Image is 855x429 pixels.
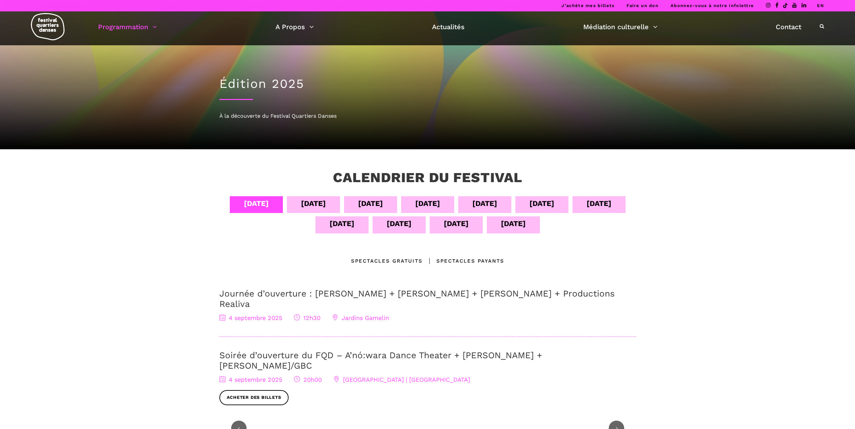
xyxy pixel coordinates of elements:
[219,376,282,383] span: 4 septembre 2025
[358,198,383,209] div: [DATE]
[472,198,497,209] div: [DATE]
[301,198,326,209] div: [DATE]
[817,3,824,8] a: EN
[219,390,289,405] a: Acheter des billets
[294,376,322,383] span: 20h00
[219,288,615,309] a: Journée d’ouverture : [PERSON_NAME] + [PERSON_NAME] + [PERSON_NAME] + Productions Realiva
[31,13,65,40] img: logo-fqd-med
[587,198,611,209] div: [DATE]
[330,218,354,229] div: [DATE]
[98,21,157,33] a: Programmation
[423,257,504,265] div: Spectacles Payants
[294,314,320,321] span: 12h30
[501,218,526,229] div: [DATE]
[444,218,469,229] div: [DATE]
[219,112,636,120] div: À la découverte du Festival Quartiers Danses
[561,3,614,8] a: J’achète mes billets
[244,198,269,209] div: [DATE]
[219,350,542,371] a: Soirée d’ouverture du FQD – A’nó:wara Dance Theater + [PERSON_NAME] + [PERSON_NAME]/GBC
[333,169,522,186] h3: Calendrier du festival
[432,21,465,33] a: Actualités
[671,3,754,8] a: Abonnez-vous à notre infolettre
[415,198,440,209] div: [DATE]
[776,21,801,33] a: Contact
[387,218,412,229] div: [DATE]
[627,3,658,8] a: Faire un don
[529,198,554,209] div: [DATE]
[334,376,470,383] span: [GEOGRAPHIC_DATA] | [GEOGRAPHIC_DATA]
[219,76,636,91] h1: Édition 2025
[351,257,423,265] div: Spectacles gratuits
[275,21,314,33] a: A Propos
[332,314,389,321] span: Jardins Gamelin
[583,21,657,33] a: Médiation culturelle
[219,314,282,321] span: 4 septembre 2025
